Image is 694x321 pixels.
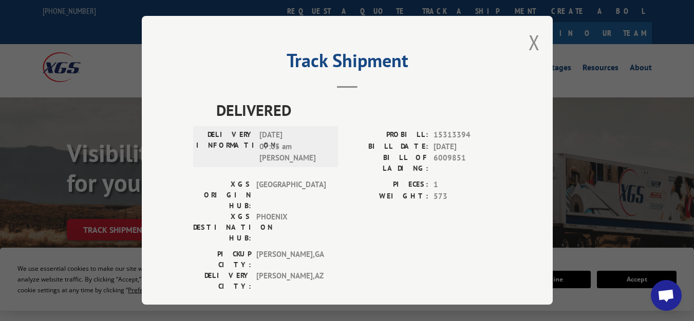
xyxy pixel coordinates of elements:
[347,129,428,141] label: PROBILL:
[193,211,251,244] label: XGS DESTINATION HUB:
[434,141,501,153] span: [DATE]
[347,191,428,203] label: WEIGHT:
[193,53,501,73] h2: Track Shipment
[193,270,251,292] label: DELIVERY CITY:
[256,270,326,292] span: [PERSON_NAME] , AZ
[259,129,329,164] span: [DATE] 07:05 am [PERSON_NAME]
[256,211,326,244] span: PHOENIX
[347,152,428,174] label: BILL OF LADING:
[529,29,540,56] button: Close modal
[347,141,428,153] label: BILL DATE:
[434,179,501,191] span: 1
[193,249,251,270] label: PICKUP CITY:
[434,191,501,203] span: 573
[256,249,326,270] span: [PERSON_NAME] , GA
[434,152,501,174] span: 6009851
[347,179,428,191] label: PIECES:
[651,280,682,311] div: Open chat
[434,129,501,141] span: 15313394
[196,129,254,164] label: DELIVERY INFORMATION:
[216,98,501,122] span: DELIVERED
[193,179,251,211] label: XGS ORIGIN HUB:
[256,179,326,211] span: [GEOGRAPHIC_DATA]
